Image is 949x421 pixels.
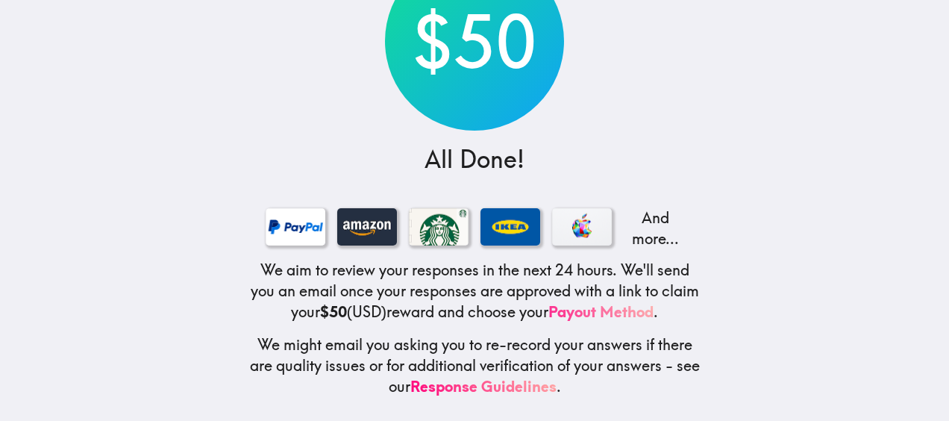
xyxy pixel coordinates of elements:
b: $50 [320,302,347,321]
h5: We might email you asking you to re-record your answers if there are quality issues or for additi... [248,334,701,397]
h5: We aim to review your responses in the next 24 hours. We'll send you an email once your responses... [248,260,701,322]
p: And more... [624,208,683,249]
h3: All Done! [425,143,524,176]
a: Payout Method [548,302,654,321]
a: Response Guidelines [410,377,557,396]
